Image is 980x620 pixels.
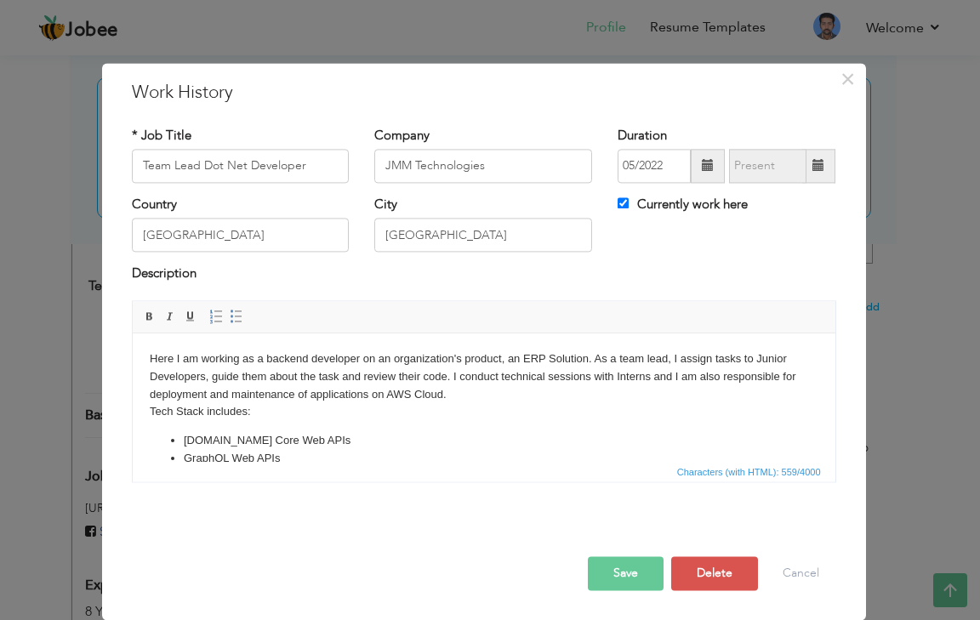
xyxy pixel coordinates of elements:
[618,127,667,145] label: Duration
[618,149,691,183] input: From
[51,117,652,134] li: GraphQL Web APIs
[766,556,836,590] button: Cancel
[140,307,159,326] a: Bold
[671,556,758,590] button: Delete
[133,333,835,461] iframe: Rich Text Editor, workEditor
[132,80,836,105] h3: Work History
[674,464,826,480] div: Statistics
[674,464,824,480] span: Characters (with HTML): 559/4000
[729,149,806,183] input: Present
[840,64,855,94] span: ×
[618,196,748,213] label: Currently work here
[51,99,652,117] li: [DOMAIN_NAME] Core Web APIs
[132,127,191,145] label: * Job Title
[374,127,430,145] label: Company
[207,307,225,326] a: Insert/Remove Numbered List
[618,197,629,208] input: Currently work here
[132,196,177,213] label: Country
[588,556,664,590] button: Save
[17,17,686,241] body: Here I am working as a backend developer on an organization's product, an ERP Solution. As a team...
[835,65,862,93] button: Close
[132,265,197,283] label: Description
[161,307,179,326] a: Italic
[374,196,397,213] label: City
[227,307,246,326] a: Insert/Remove Bulleted List
[181,307,200,326] a: Underline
